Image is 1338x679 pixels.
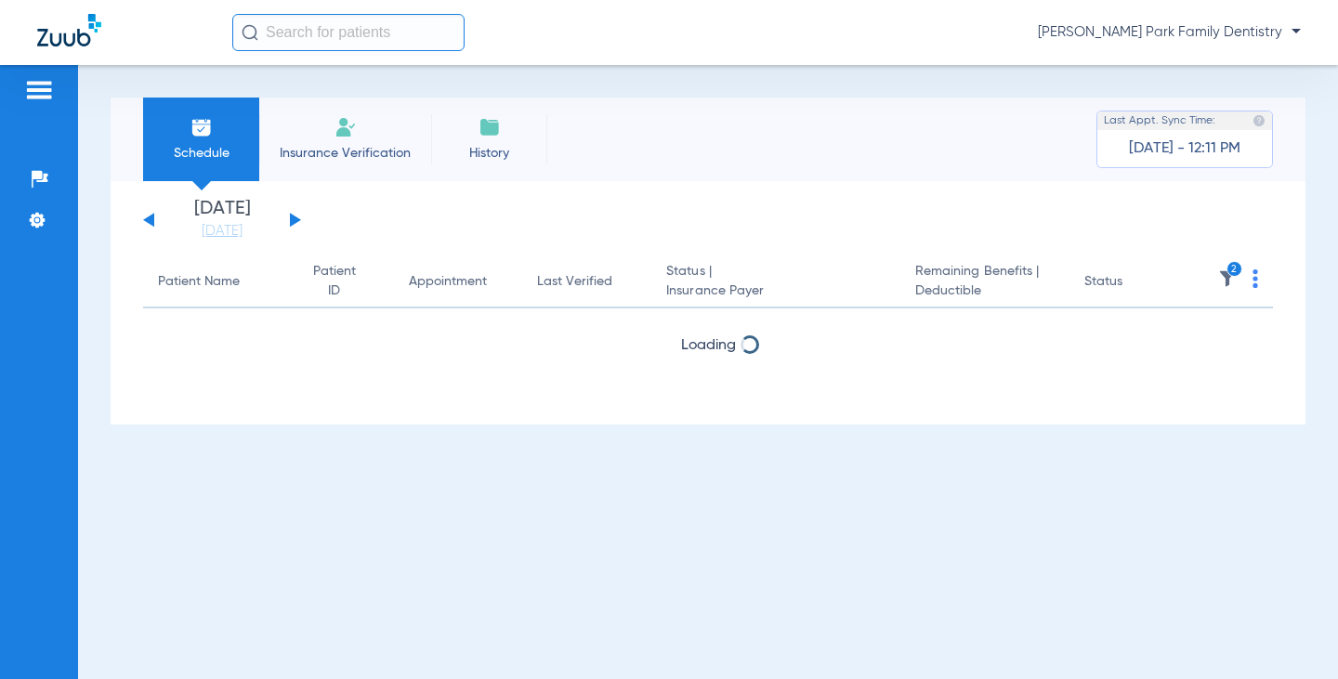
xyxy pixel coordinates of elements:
img: History [479,116,501,138]
div: Last Verified [537,272,637,292]
th: Status | [651,256,900,308]
div: Patient Name [158,272,276,292]
span: Schedule [157,144,245,163]
img: Schedule [190,116,213,138]
th: Remaining Benefits | [900,256,1069,308]
span: Insurance Verification [273,144,417,163]
span: Loading [681,338,736,353]
img: last sync help info [1253,114,1266,127]
div: Patient ID [306,262,379,301]
img: filter.svg [1218,269,1237,288]
a: [DATE] [166,222,278,241]
div: Patient ID [306,262,362,301]
i: 2 [1226,261,1243,278]
div: Last Verified [537,272,612,292]
span: [DATE] - 12:11 PM [1129,139,1240,158]
span: Deductible [915,281,1055,301]
img: group-dot-blue.svg [1253,269,1258,288]
img: Zuub Logo [37,14,101,46]
span: Last Appt. Sync Time: [1104,111,1215,130]
span: [PERSON_NAME] Park Family Dentistry [1038,23,1301,42]
div: Appointment [409,272,507,292]
img: Search Icon [242,24,258,41]
th: Status [1069,256,1195,308]
img: Manual Insurance Verification [334,116,357,138]
span: Insurance Payer [666,281,885,301]
div: Appointment [409,272,487,292]
span: History [445,144,533,163]
img: hamburger-icon [24,79,54,101]
input: Search for patients [232,14,465,51]
div: Patient Name [158,272,240,292]
li: [DATE] [166,200,278,241]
